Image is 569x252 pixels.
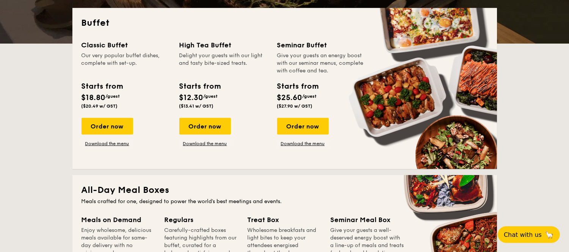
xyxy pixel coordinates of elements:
span: /guest [204,94,218,99]
div: Starts from [277,81,318,92]
a: Download the menu [277,141,329,147]
div: High Tea Buffet [179,40,268,50]
div: Starts from [179,81,221,92]
div: Treat Box [248,214,321,225]
a: Download the menu [82,141,133,147]
span: ($27.90 w/ GST) [277,103,313,109]
h2: All-Day Meal Boxes [82,184,488,196]
div: Delight your guests with our light and tasty bite-sized treats. [179,52,268,75]
div: Order now [277,118,329,135]
div: Classic Buffet [82,40,170,50]
div: Regulars [165,214,238,225]
span: 🦙 [545,230,554,239]
span: ($20.49 w/ GST) [82,103,118,109]
span: ($13.41 w/ GST) [179,103,214,109]
div: Our very popular buffet dishes, complete with set-up. [82,52,170,75]
div: Meals crafted for one, designed to power the world's best meetings and events. [82,198,488,205]
a: Download the menu [179,141,231,147]
span: /guest [303,94,317,99]
div: Seminar Buffet [277,40,366,50]
div: Order now [179,118,231,135]
div: Meals on Demand [82,214,155,225]
h2: Buffet [82,17,488,29]
div: Seminar Meal Box [331,214,404,225]
span: $12.30 [179,93,204,102]
div: Order now [82,118,133,135]
span: /guest [106,94,120,99]
button: Chat with us🦙 [498,226,560,243]
span: $25.60 [277,93,303,102]
span: $18.80 [82,93,106,102]
div: Starts from [82,81,123,92]
span: Chat with us [504,231,542,238]
div: Give your guests an energy boost with our seminar menus, complete with coffee and tea. [277,52,366,75]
